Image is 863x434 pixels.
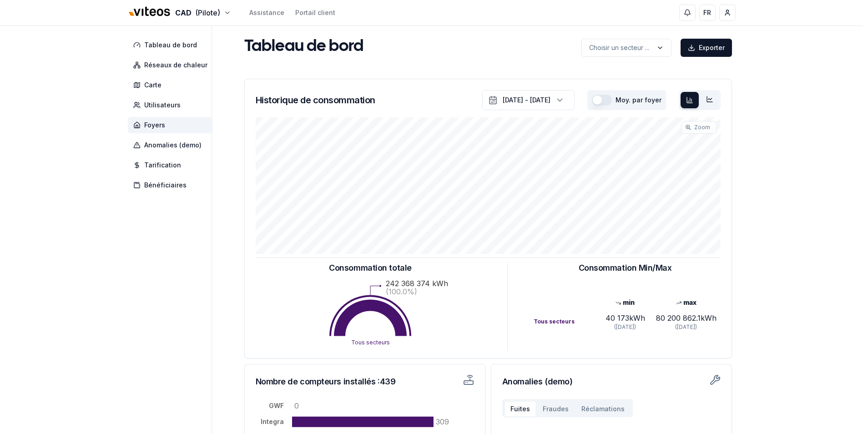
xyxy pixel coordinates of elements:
span: Zoom [694,124,710,131]
tspan: Integra [261,418,284,425]
img: Viteos - CAD Logo [128,1,172,23]
button: Exporter [681,39,732,57]
button: CAD(Pilote) [128,3,231,23]
div: 40 173 kWh [595,313,656,323]
a: Carte [128,77,217,93]
button: Fraudes [536,401,575,417]
h3: Historique de consommation [256,94,375,106]
span: Foyers [144,121,165,130]
button: FR [699,5,716,21]
span: FR [703,8,711,17]
tspan: 0 [294,401,299,410]
a: Assistance [249,8,284,17]
span: Carte [144,81,161,90]
tspan: GWF [269,402,284,409]
div: min [595,298,656,307]
h3: Anomalies (demo) [502,375,721,388]
h3: Consommation totale [329,262,411,274]
a: Bénéficiaires [128,177,217,193]
div: 80 200 862.1 kWh [656,313,717,323]
div: max [656,298,717,307]
div: Tous secteurs [534,318,595,325]
div: ([DATE]) [656,323,717,331]
h3: Nombre de compteurs installés : 439 [256,375,414,388]
a: Utilisateurs [128,97,217,113]
button: [DATE] - [DATE] [482,90,575,110]
button: Réclamations [575,401,631,417]
span: (Pilote) [195,7,220,18]
text: 242 368 374 kWh [386,279,448,288]
a: Portail client [295,8,335,17]
h1: Tableau de bord [244,38,363,56]
span: Bénéficiaires [144,181,187,190]
button: Fuites [504,401,536,417]
a: Tableau de bord [128,37,217,53]
text: (100.0%) [386,287,417,296]
div: ([DATE]) [595,323,656,331]
a: Anomalies (demo) [128,137,217,153]
span: Anomalies (demo) [144,141,202,150]
span: Utilisateurs [144,101,181,110]
span: Réseaux de chaleur [144,61,207,70]
button: label [581,39,671,57]
span: CAD [175,7,192,18]
p: Choisir un secteur ... [589,43,649,52]
tspan: 309 [435,417,449,426]
a: Réseaux de chaleur [128,57,217,73]
label: Moy. par foyer [616,97,661,103]
a: Foyers [128,117,217,133]
span: Tarification [144,161,181,170]
h3: Consommation Min/Max [579,262,672,274]
a: Tarification [128,157,217,173]
div: [DATE] - [DATE] [503,96,550,105]
text: Tous secteurs [351,339,390,346]
span: Tableau de bord [144,40,197,50]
